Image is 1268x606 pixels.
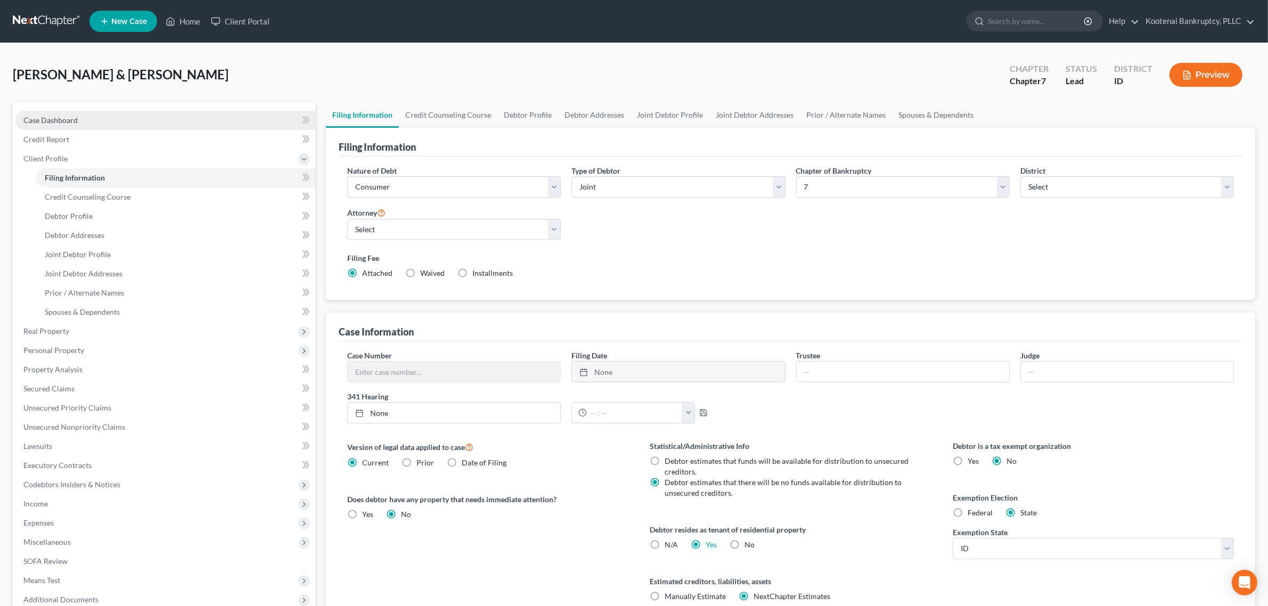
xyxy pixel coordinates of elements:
span: Waived [420,268,445,277]
div: District [1114,63,1152,75]
span: Debtor estimates that funds will be available for distribution to unsecured creditors. [665,456,909,476]
a: Kootenai Bankruptcy, PLLC [1140,12,1255,31]
label: Trustee [796,350,821,361]
a: Joint Debtor Profile [36,245,315,264]
div: Filing Information [339,141,416,153]
span: State [1020,508,1037,517]
a: Case Dashboard [15,111,315,130]
label: Type of Debtor [571,165,620,176]
a: Debtor Profile [497,102,558,128]
span: Debtor Addresses [45,231,104,240]
span: Date of Filing [462,458,506,467]
a: Joint Debtor Addresses [709,102,800,128]
span: Lawsuits [23,441,52,451]
input: Enter case number... [348,362,560,382]
span: Installments [472,268,513,277]
a: Yes [706,540,717,549]
input: Search by name... [988,11,1085,31]
label: Does debtor have any property that needs immediate attention? [347,494,628,505]
span: Expenses [23,518,54,527]
span: Executory Contracts [23,461,92,470]
a: Lawsuits [15,437,315,456]
span: Prior / Alternate Names [45,288,124,297]
span: No [1007,456,1017,465]
a: Spouses & Dependents [36,302,315,322]
span: Current [362,458,389,467]
button: Preview [1169,63,1242,87]
label: Filing Fee [347,252,1234,264]
label: Filing Date [571,350,607,361]
span: No [745,540,755,549]
div: Open Intercom Messenger [1232,570,1257,595]
span: Prior [416,458,434,467]
label: Exemption State [953,527,1008,538]
span: Credit Counseling Course [45,192,130,201]
label: Debtor resides as tenant of residential property [650,524,931,535]
a: Debtor Profile [36,207,315,226]
span: NextChapter Estimates [754,592,830,601]
a: Prior / Alternate Names [800,102,892,128]
div: Case Information [339,325,414,338]
label: Exemption Election [953,492,1234,503]
span: Federal [968,508,993,517]
span: Case Dashboard [23,116,78,125]
a: Executory Contracts [15,456,315,475]
span: Miscellaneous [23,537,71,546]
span: Attached [362,268,392,277]
span: Personal Property [23,346,84,355]
a: Credit Report [15,130,315,149]
span: New Case [111,18,147,26]
label: Version of legal data applied to case [347,440,628,453]
label: Attorney [347,206,386,219]
a: Joint Debtor Addresses [36,264,315,283]
span: Credit Report [23,135,69,144]
a: Joint Debtor Profile [631,102,709,128]
span: Yes [968,456,979,465]
span: Means Test [23,576,60,585]
label: Judge [1020,350,1040,361]
a: Property Analysis [15,360,315,379]
a: Spouses & Dependents [892,102,980,128]
span: Real Property [23,326,69,335]
label: District [1020,165,1045,176]
span: N/A [665,540,678,549]
div: Chapter [1010,75,1049,87]
a: SOFA Review [15,552,315,571]
a: Secured Claims [15,379,315,398]
a: Prior / Alternate Names [36,283,315,302]
a: Credit Counseling Course [36,187,315,207]
span: Codebtors Insiders & Notices [23,480,120,489]
label: Estimated creditors, liabilities, assets [650,576,931,587]
span: Manually Estimate [665,592,726,601]
a: Help [1103,12,1139,31]
label: Statistical/Administrative Info [650,440,931,452]
span: 7 [1041,76,1046,86]
input: -- [1021,362,1233,382]
a: None [348,403,560,423]
a: Unsecured Nonpriority Claims [15,417,315,437]
label: Chapter of Bankruptcy [796,165,872,176]
span: SOFA Review [23,556,68,566]
span: [PERSON_NAME] & [PERSON_NAME] [13,67,228,82]
a: Filing Information [326,102,399,128]
span: Debtor Profile [45,211,93,220]
input: -- [797,362,1009,382]
span: Yes [362,510,373,519]
a: Filing Information [36,168,315,187]
span: Unsecured Nonpriority Claims [23,422,125,431]
span: Additional Documents [23,595,99,604]
a: Client Portal [206,12,275,31]
span: Unsecured Priority Claims [23,403,111,412]
label: Nature of Debt [347,165,397,176]
span: Income [23,499,48,508]
span: No [401,510,411,519]
span: Spouses & Dependents [45,307,120,316]
input: -- : -- [587,403,682,423]
span: Debtor estimates that there will be no funds available for distribution to unsecured creditors. [665,478,902,497]
div: Chapter [1010,63,1049,75]
label: Case Number [347,350,392,361]
span: Joint Debtor Addresses [45,269,122,278]
div: Lead [1066,75,1097,87]
label: Debtor is a tax exempt organization [953,440,1234,452]
span: Joint Debtor Profile [45,250,111,259]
